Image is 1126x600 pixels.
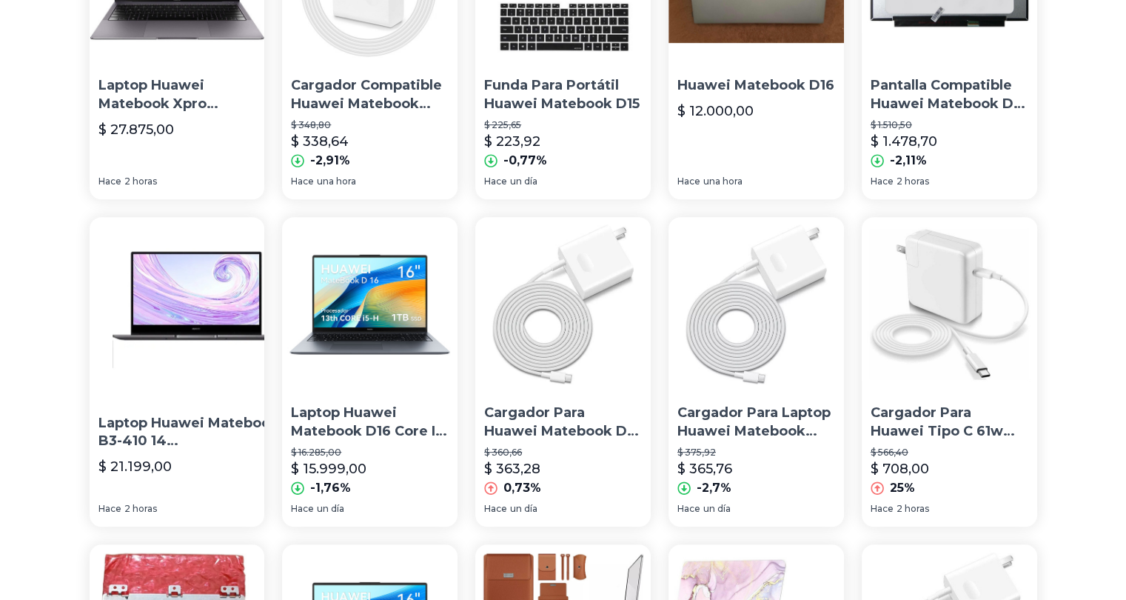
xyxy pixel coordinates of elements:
[98,414,294,451] p: Laptop Huawei Matebook B3-410 14 /w10pro/8gb/512ssd/ci5/gris
[291,131,349,152] p: $ 338,64
[677,503,700,515] span: Hace
[484,119,642,131] p: $ 225,65
[124,176,157,187] span: 2 horas
[503,479,541,497] p: 0,73%
[98,456,172,477] p: $ 21.199,00
[871,76,1028,113] p: Pantalla Compatible Huawei Matebook D 14 Nbb-wae9p Fhd Ips
[484,131,540,152] p: $ 223,92
[291,176,314,187] span: Hace
[282,217,458,393] img: Laptop Huawei Matebook D16 Core I5 16gb Ram +1tb Ssd
[291,76,449,113] p: Cargador Compatible Huawei Matebook D14 D15 Tipo C 65w 20v
[98,176,121,187] span: Hace
[697,479,731,497] p: -2,7%
[503,152,547,170] p: -0,77%
[890,479,915,497] p: 25%
[677,176,700,187] span: Hace
[862,217,1037,527] a: Cargador Para Huawei Tipo C 61w 20v 3.0a Matebook D14 D15Cargador Para Huawei Tipo C 61w 20v 3.0a...
[703,503,731,515] span: un día
[291,447,449,459] p: $ 16.285,00
[871,459,929,479] p: $ 708,00
[310,152,350,170] p: -2,91%
[510,503,537,515] span: un día
[484,503,507,515] span: Hace
[98,503,121,515] span: Hace
[484,176,507,187] span: Hace
[98,119,174,140] p: $ 27.875,00
[871,176,894,187] span: Hace
[703,176,743,187] span: una hora
[475,217,651,393] img: Cargador Para Huawei Matebook D15 D16 65w Cable De Datos 2m
[510,176,537,187] span: un día
[871,503,894,515] span: Hace
[484,76,642,113] p: Funda Para Portátil Huawei Matebook D15
[484,447,642,459] p: $ 360,66
[871,404,1028,441] p: Cargador Para Huawei Tipo C 61w 20v 3.0a Matebook D14 D15
[317,176,356,187] span: una hora
[484,459,540,479] p: $ 363,28
[291,119,449,131] p: $ 348,80
[317,503,344,515] span: un día
[668,217,844,393] img: Cargador Para Laptop Huawei Matebook D14 D15 Tipo C 65w 20v
[90,217,265,527] a: Laptop Huawei Matebook B3-410 14 /w10pro/8gb/512ssd/ci5/grisLaptop Huawei Matebook B3-410 14 /w10...
[291,404,449,441] p: Laptop Huawei Matebook D16 Core I5 16gb Ram +1tb Ssd
[677,101,754,121] p: $ 12.000,00
[677,404,835,441] p: Cargador Para Laptop Huawei Matebook D14 D15 Tipo C 65w 20v
[98,76,256,113] p: Laptop Huawei Matebook Xpro 256gb+8gb De Ram [PERSON_NAME] Tactil
[862,217,1037,393] img: Cargador Para Huawei Tipo C 61w 20v 3.0a Matebook D14 D15
[291,459,366,479] p: $ 15.999,00
[484,404,642,441] p: Cargador Para Huawei Matebook D15 D16 65w Cable De Datos 2m
[124,503,157,515] span: 2 horas
[897,176,929,187] span: 2 horas
[871,131,937,152] p: $ 1.478,70
[677,447,835,459] p: $ 375,92
[291,503,314,515] span: Hace
[677,76,835,95] p: Huawei Matebook D16
[668,217,844,527] a: Cargador Para Laptop Huawei Matebook D14 D15 Tipo C 65w 20vCargador Para Laptop Huawei Matebook D...
[677,459,732,479] p: $ 365,76
[890,152,927,170] p: -2,11%
[871,447,1028,459] p: $ 566,40
[871,119,1028,131] p: $ 1.510,50
[104,217,289,402] img: Laptop Huawei Matebook B3-410 14 /w10pro/8gb/512ssd/ci5/gris
[310,479,351,497] p: -1,76%
[282,217,458,527] a: Laptop Huawei Matebook D16 Core I5 16gb Ram +1tb Ssd Laptop Huawei Matebook D16 Core I5 16gb Ram ...
[897,503,929,515] span: 2 horas
[475,217,651,527] a: Cargador Para Huawei Matebook D15 D16 65w Cable De Datos 2mCargador Para Huawei Matebook D15 D16 ...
